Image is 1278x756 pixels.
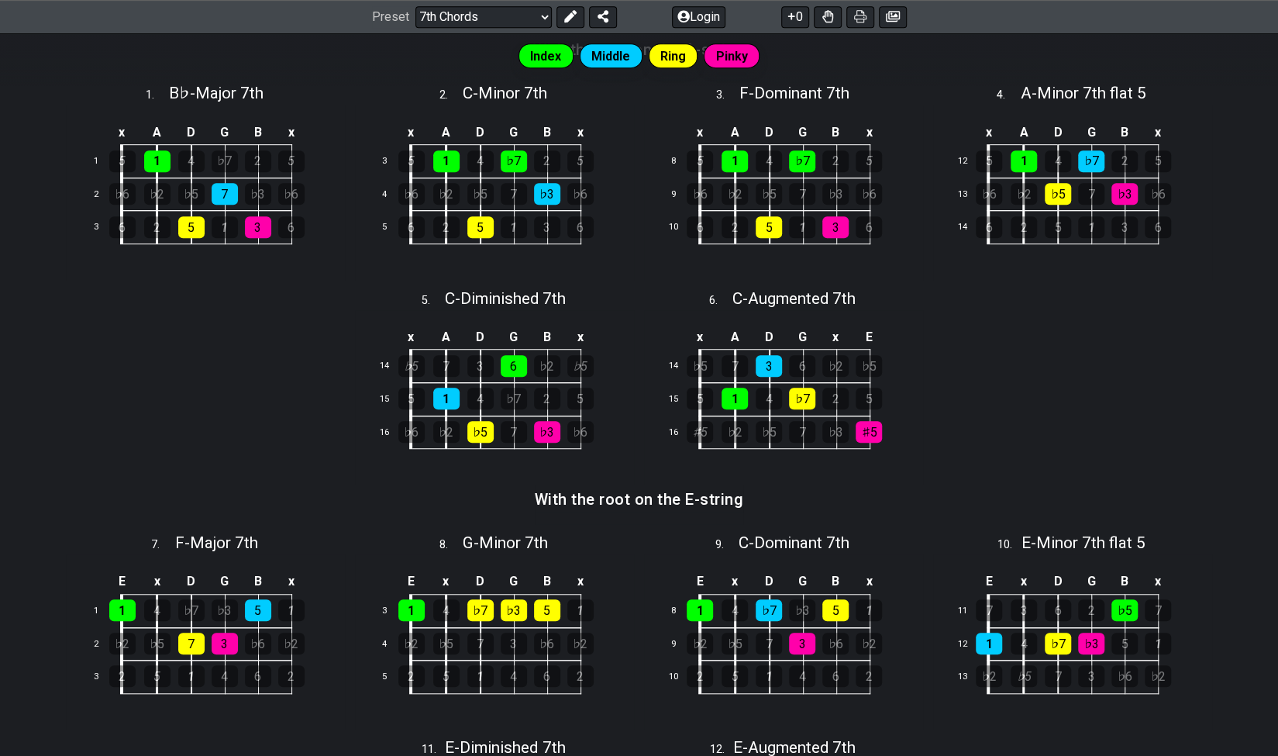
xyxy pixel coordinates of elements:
div: ♭2 [433,421,460,443]
div: 7 [212,183,238,205]
div: 7 [433,355,460,377]
div: ♭5 [756,421,782,443]
div: ♭6 [245,633,271,654]
div: ♭6 [567,421,594,443]
td: x [682,324,718,350]
div: 1 [212,216,238,238]
div: ♭5 [1111,599,1138,621]
div: ♭3 [534,183,560,205]
button: Edit Preset [556,6,584,28]
td: B [530,569,563,595]
div: ♭6 [109,183,136,205]
span: 8 . [439,537,463,554]
div: ♭7 [1045,633,1071,654]
div: 7 [501,183,527,205]
div: 5 [722,665,748,687]
button: Create image [879,6,907,28]
div: 5 [756,216,782,238]
div: 6 [1045,599,1071,621]
td: D [174,119,208,145]
div: 7 [756,633,782,654]
td: x [1142,119,1175,145]
h3: With the root on the E-string [535,491,744,508]
div: 7 [178,633,205,654]
td: 12 [951,627,988,661]
div: 5 [976,150,1002,172]
div: 1 [467,665,494,687]
td: E [394,569,429,595]
td: x [394,119,429,145]
div: ♭2 [278,633,305,654]
div: ♭6 [567,183,594,205]
td: 3 [84,661,122,694]
div: 5 [245,599,271,621]
div: ♭2 [433,183,460,205]
span: G - Minor 7th [463,533,548,552]
div: ♭5 [756,183,782,205]
div: 5 [278,150,305,172]
div: ♭2 [976,665,1002,687]
div: 3 [822,216,849,238]
div: 5 [567,150,594,172]
td: D [752,569,786,595]
div: ♭7 [212,150,238,172]
td: G [786,119,819,145]
td: B [241,569,274,595]
div: 6 [687,216,713,238]
div: 2 [1111,150,1138,172]
div: 3 [1111,216,1138,238]
td: x [563,324,597,350]
div: 1 [144,150,171,172]
div: 4 [756,150,782,172]
div: 3 [789,633,815,654]
td: B [819,119,853,145]
div: ♭6 [278,183,305,205]
div: ♭3 [534,421,560,443]
div: 7 [467,633,494,654]
td: 13 [951,178,988,211]
div: ♭5 [178,183,205,205]
div: ♭3 [822,183,849,205]
div: 5 [687,150,713,172]
td: A [429,324,463,350]
div: ♭6 [534,633,560,654]
td: D [463,569,498,595]
div: 4 [756,388,782,409]
div: 7 [789,421,815,443]
td: G [786,324,819,350]
div: 4 [467,388,494,409]
div: ♭7 [501,150,527,172]
div: 5 [1045,216,1071,238]
div: 2 [144,216,171,238]
td: B [1108,119,1142,145]
td: D [1041,569,1075,595]
div: 5 [398,388,425,409]
td: x [682,119,718,145]
td: D [1041,119,1075,145]
span: 4 . [997,87,1020,104]
td: x [1142,569,1175,595]
td: G [208,119,241,145]
div: 6 [278,216,305,238]
div: 7 [1078,183,1104,205]
div: 6 [856,216,882,238]
button: Print [846,6,874,28]
td: 9 [662,627,699,661]
div: 1 [398,599,425,621]
td: G [786,569,819,595]
span: 5 . [422,292,445,309]
div: 1 [756,665,782,687]
div: 3 [756,355,782,377]
div: 1 [687,599,713,621]
td: 15 [662,382,699,416]
div: ♭2 [144,183,171,205]
div: ♭5 [856,355,882,377]
div: ♭2 [398,633,425,654]
div: 1 [722,150,748,172]
div: ♭7 [756,599,782,621]
div: 2 [722,216,748,238]
div: 6 [245,665,271,687]
div: 4 [178,150,205,172]
div: ♭5 [398,355,425,377]
td: D [463,119,498,145]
